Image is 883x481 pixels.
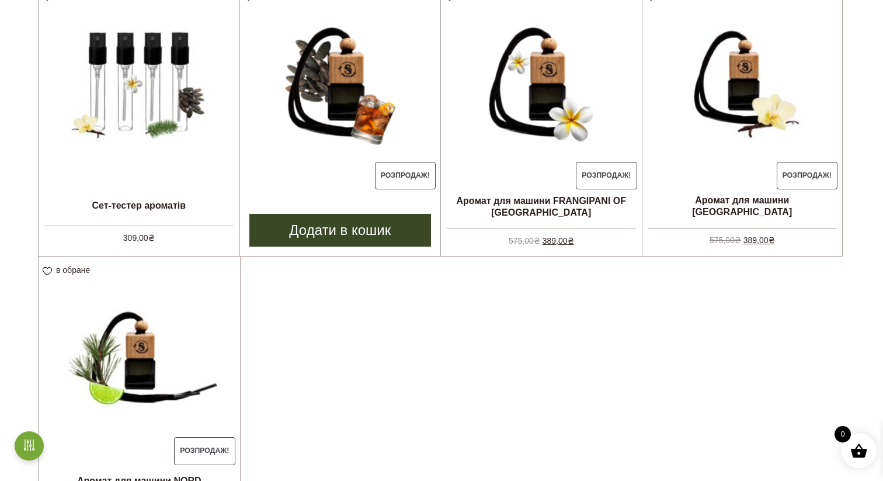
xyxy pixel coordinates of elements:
h2: Сет-тестер ароматів [39,191,239,220]
bdi: 575,00 [509,236,540,245]
span: ₴ [735,236,741,245]
span: ₴ [568,236,574,245]
span: в обране [56,265,90,275]
span: ₴ [534,236,540,245]
span: ₴ [148,233,155,243]
span: Розпродаж! [174,437,235,465]
a: Додати в кошик: “Аромат для машини MONACO” [249,214,432,247]
img: unfavourite.svg [43,267,52,276]
h2: Аромат для машини [GEOGRAPHIC_DATA] [642,190,843,222]
span: Розпродаж! [375,162,436,190]
span: Розпродаж! [576,162,637,190]
span: ₴ [769,236,775,245]
span: Розпродаж! [777,162,838,190]
bdi: 389,00 [543,236,574,245]
bdi: 389,00 [743,236,775,245]
bdi: 575,00 [710,236,741,245]
span: 0 [835,426,851,442]
h2: Аромат для машини FRANGIPANI OF [GEOGRAPHIC_DATA] [441,191,642,222]
a: в обране [43,265,94,275]
bdi: 309,00 [123,233,155,243]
